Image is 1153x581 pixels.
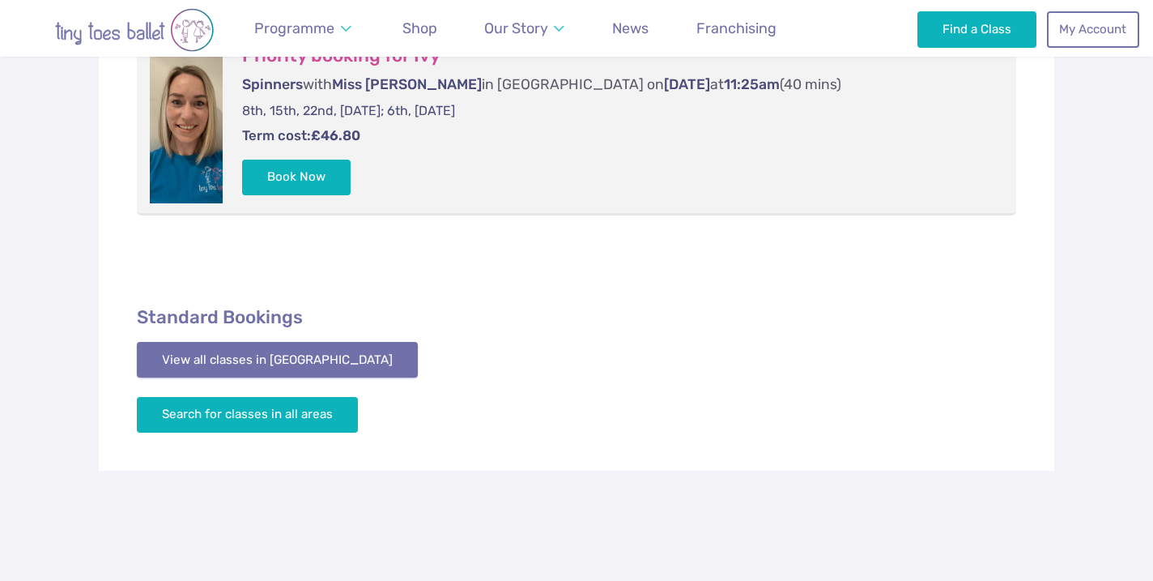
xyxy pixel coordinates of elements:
button: Book Now [242,160,351,195]
strong: £46.80 [311,127,360,143]
img: tiny toes ballet [21,8,248,52]
span: 11:25am [724,76,780,92]
span: Miss [PERSON_NAME] [332,76,482,92]
a: News [605,11,656,47]
p: 8th, 15th, 22nd, [DATE]; 6th, [DATE] [242,102,984,120]
span: News [612,19,649,36]
span: Spinners [242,76,303,92]
a: Search for classes in all areas [137,397,358,433]
a: My Account [1047,11,1139,47]
a: Shop [395,11,445,47]
h2: Standard Bookings [137,306,1016,329]
span: Programme [254,19,334,36]
a: Find a Class [917,11,1036,47]
a: Franchising [689,11,784,47]
a: Programme [247,11,359,47]
span: [DATE] [664,76,710,92]
span: Franchising [696,19,776,36]
p: Term cost: [242,126,984,146]
span: Shop [402,19,437,36]
span: Our Story [484,19,548,36]
p: with in [GEOGRAPHIC_DATA] on at (40 mins) [242,75,984,95]
a: Our Story [477,11,572,47]
a: View all classes in [GEOGRAPHIC_DATA] [137,342,418,378]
